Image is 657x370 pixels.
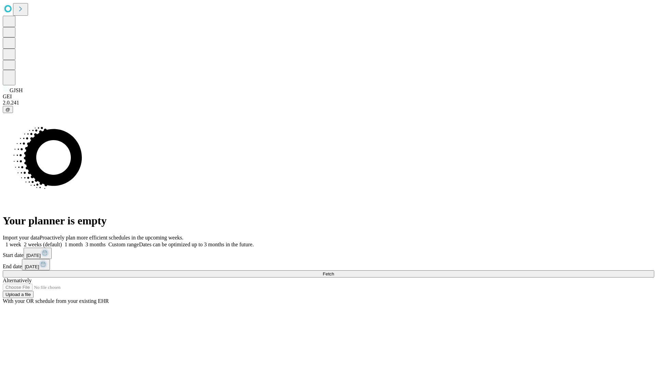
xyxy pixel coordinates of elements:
span: 2 weeks (default) [24,242,62,247]
span: @ [5,107,10,112]
span: GJSH [10,87,23,93]
span: Fetch [323,271,334,276]
button: Upload a file [3,291,34,298]
span: [DATE] [26,253,41,258]
button: [DATE] [22,259,50,270]
span: 3 months [86,242,106,247]
div: End date [3,259,654,270]
span: Dates can be optimized up to 3 months in the future. [139,242,254,247]
span: Import your data [3,235,40,241]
div: GEI [3,94,654,100]
span: 1 week [5,242,21,247]
span: 1 month [65,242,83,247]
span: Custom range [108,242,139,247]
span: Alternatively [3,277,31,283]
div: Start date [3,248,654,259]
button: [DATE] [24,248,52,259]
h1: Your planner is empty [3,214,654,227]
span: With your OR schedule from your existing EHR [3,298,109,304]
button: Fetch [3,270,654,277]
div: 2.0.241 [3,100,654,106]
button: @ [3,106,13,113]
span: Proactively plan more efficient schedules in the upcoming weeks. [40,235,183,241]
span: [DATE] [25,264,39,269]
